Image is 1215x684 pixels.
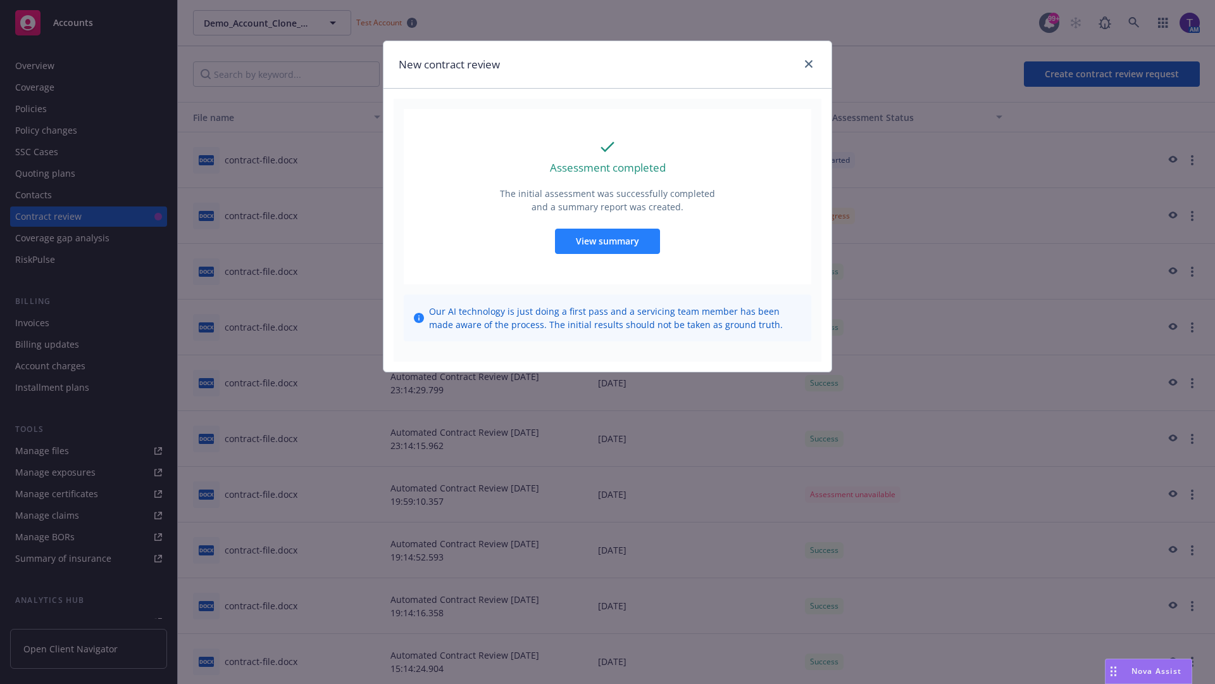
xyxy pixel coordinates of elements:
span: View summary [576,235,639,247]
p: The initial assessment was successfully completed and a summary report was created. [499,187,716,213]
button: Nova Assist [1105,659,1192,684]
button: View summary [555,229,660,254]
a: close [801,56,816,72]
h1: New contract review [399,56,500,73]
span: Our AI technology is just doing a first pass and a servicing team member has been made aware of t... [429,305,801,331]
div: Drag to move [1106,659,1121,683]
span: Nova Assist [1131,666,1181,676]
p: Assessment completed [550,160,666,176]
